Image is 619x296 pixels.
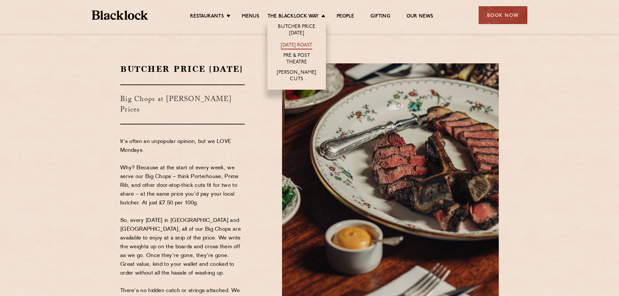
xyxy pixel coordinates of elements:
div: Book Now [479,6,527,24]
img: BL_Textured_Logo-footer-cropped.svg [92,10,148,20]
a: People [337,13,354,20]
h3: Big Chops at [PERSON_NAME] Prices [120,84,245,124]
a: [PERSON_NAME] Cuts [274,70,319,83]
a: Gifting [370,13,390,20]
a: Our News [406,13,433,20]
a: Butcher Price [DATE] [274,24,319,37]
a: The Blacklock Way [267,13,319,20]
a: Restaurants [190,13,224,20]
a: Pre & Post Theatre [274,53,319,66]
a: Menus [242,13,259,20]
h2: Butcher Price [DATE] [120,63,245,75]
a: [DATE] Roast [281,42,312,49]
